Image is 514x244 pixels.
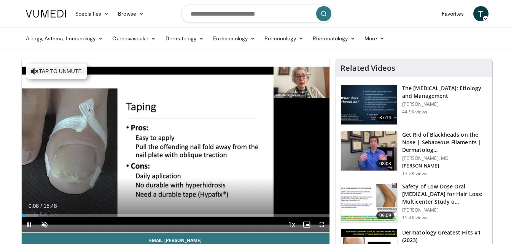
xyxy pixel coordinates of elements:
[360,31,389,46] a: More
[376,160,395,167] span: 08:03
[161,31,209,46] a: Dermatology
[402,183,488,206] h3: Safety of Low-Dose Oral [MEDICAL_DATA] for Hair Loss: Multicenter Study o…
[22,217,37,232] button: Pause
[341,131,488,177] a: 08:03 Get Rid of Blackheads on the Nose | Sebaceous Filaments | Dermatolog… [PERSON_NAME], MD [PE...
[22,214,330,217] div: Progress Bar
[341,64,395,73] h4: Related Videos
[113,6,148,21] a: Browse
[437,6,469,21] a: Favorites
[181,5,333,23] input: Search topics, interventions
[41,203,42,209] span: /
[299,217,314,232] button: Enable picture-in-picture mode
[341,183,397,223] img: 83a686ce-4f43-4faf-a3e0-1f3ad054bd57.150x105_q85_crop-smart_upscale.jpg
[308,31,360,46] a: Rheumatology
[473,6,489,21] a: T
[402,207,488,213] p: [PERSON_NAME]
[402,155,488,161] p: [PERSON_NAME], MD
[376,114,395,121] span: 37:14
[284,217,299,232] button: Playback Rate
[22,59,330,233] video-js: Video Player
[402,109,427,115] p: 44.9K views
[29,203,39,209] span: 0:08
[260,31,308,46] a: Pulmonology
[341,183,488,223] a: 09:09 Safety of Low-Dose Oral [MEDICAL_DATA] for Hair Loss: Multicenter Study o… [PERSON_NAME] 15...
[341,131,397,171] img: 54dc8b42-62c8-44d6-bda4-e2b4e6a7c56d.150x105_q85_crop-smart_upscale.jpg
[402,215,427,221] p: 15.4K views
[26,10,66,18] img: VuMedi Logo
[402,229,488,244] h3: Dermatology Greatest Hits #1 (2023)
[402,131,488,154] h3: Get Rid of Blackheads on the Nose | Sebaceous Filaments | Dermatolog…
[402,85,488,100] h3: The [MEDICAL_DATA]: Etiology and Management
[402,101,488,107] p: [PERSON_NAME]
[402,163,488,169] p: [PERSON_NAME]
[314,217,329,232] button: Fullscreen
[43,203,57,209] span: 15:48
[71,6,114,21] a: Specialties
[208,31,260,46] a: Endocrinology
[37,217,52,232] button: Unmute
[341,85,488,125] a: 37:14 The [MEDICAL_DATA]: Etiology and Management [PERSON_NAME] 44.9K views
[402,171,427,177] p: 13.2K views
[21,31,108,46] a: Allergy, Asthma, Immunology
[376,212,395,219] span: 09:09
[108,31,161,46] a: Cardiovascular
[341,85,397,124] img: c5af237d-e68a-4dd3-8521-77b3daf9ece4.150x105_q85_crop-smart_upscale.jpg
[26,64,87,79] button: Tap to unmute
